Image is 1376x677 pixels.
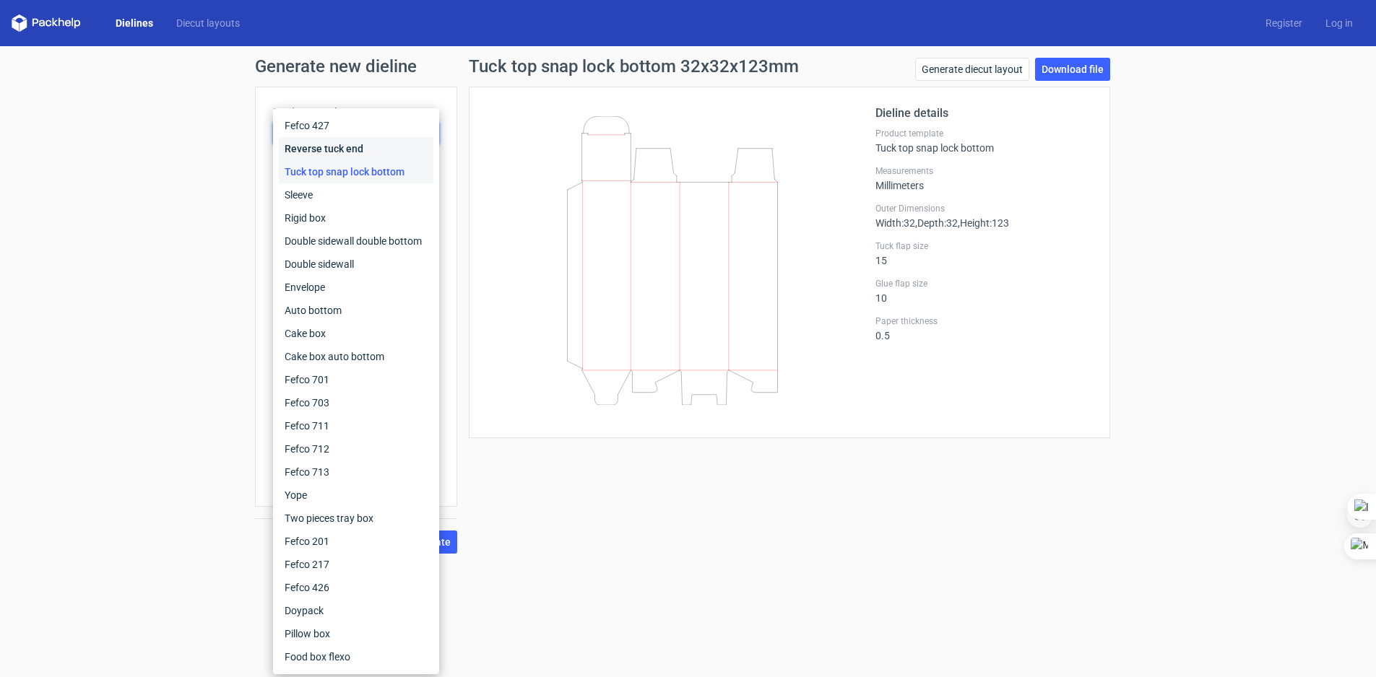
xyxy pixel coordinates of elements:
[279,230,433,253] div: Double sidewall double bottom
[279,507,433,530] div: Two pieces tray box
[279,622,433,645] div: Pillow box
[958,217,1009,229] span: , Height : 123
[875,315,1092,341] div: 0.5
[875,240,1092,266] div: 15
[875,165,1092,191] div: Millimeters
[279,391,433,414] div: Fefco 703
[279,368,433,391] div: Fefco 701
[279,276,433,299] div: Envelope
[255,58,1122,75] h1: Generate new dieline
[875,240,1092,252] label: Tuck flap size
[279,645,433,668] div: Food box flexo
[875,105,1092,122] h2: Dieline details
[915,58,1029,81] a: Generate diecut layout
[279,460,433,484] div: Fefco 713
[875,128,1092,154] div: Tuck top snap lock bottom
[1314,16,1364,30] a: Log in
[279,599,433,622] div: Doypack
[279,137,433,160] div: Reverse tuck end
[279,322,433,345] div: Cake box
[279,437,433,460] div: Fefco 712
[279,576,433,599] div: Fefco 426
[875,165,1092,177] label: Measurements
[279,553,433,576] div: Fefco 217
[279,114,433,137] div: Fefco 427
[279,299,433,322] div: Auto bottom
[1035,58,1110,81] a: Download file
[469,58,799,75] h1: Tuck top snap lock bottom 32x32x123mm
[875,315,1092,327] label: Paper thickness
[875,217,915,229] span: Width : 32
[915,217,958,229] span: , Depth : 32
[279,414,433,437] div: Fefco 711
[279,253,433,276] div: Double sidewall
[279,345,433,368] div: Cake box auto bottom
[273,105,439,119] label: Product template
[279,183,433,206] div: Sleeve
[104,16,165,30] a: Dielines
[875,278,1092,304] div: 10
[875,203,1092,214] label: Outer Dimensions
[279,206,433,230] div: Rigid box
[875,128,1092,139] label: Product template
[1254,16,1314,30] a: Register
[279,530,433,553] div: Fefco 201
[279,484,433,507] div: Yope
[875,278,1092,289] label: Glue flap size
[165,16,251,30] a: Diecut layouts
[279,160,433,183] div: Tuck top snap lock bottom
